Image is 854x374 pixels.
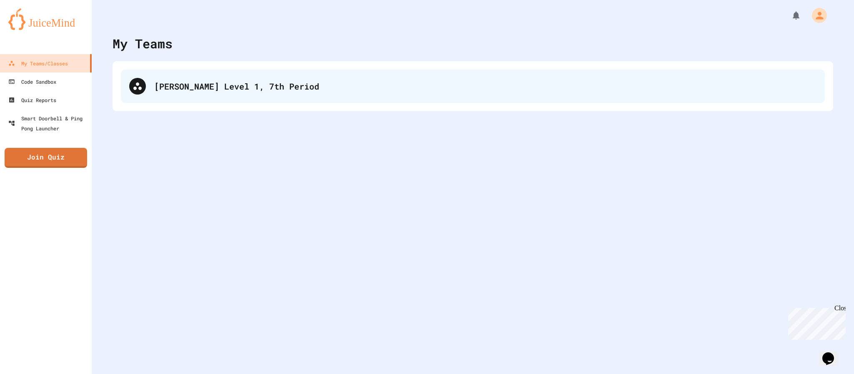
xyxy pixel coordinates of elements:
[113,34,173,53] div: My Teams
[8,113,88,133] div: Smart Doorbell & Ping Pong Launcher
[8,8,83,30] img: logo-orange.svg
[8,77,56,87] div: Code Sandbox
[8,95,56,105] div: Quiz Reports
[785,304,846,340] iframe: chat widget
[154,80,816,92] div: [PERSON_NAME] Level 1, 7th Period
[803,6,829,25] div: My Account
[819,341,846,366] iframe: chat widget
[3,3,58,53] div: Chat with us now!Close
[5,148,87,168] a: Join Quiz
[8,58,68,68] div: My Teams/Classes
[776,8,803,22] div: My Notifications
[121,70,825,103] div: [PERSON_NAME] Level 1, 7th Period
